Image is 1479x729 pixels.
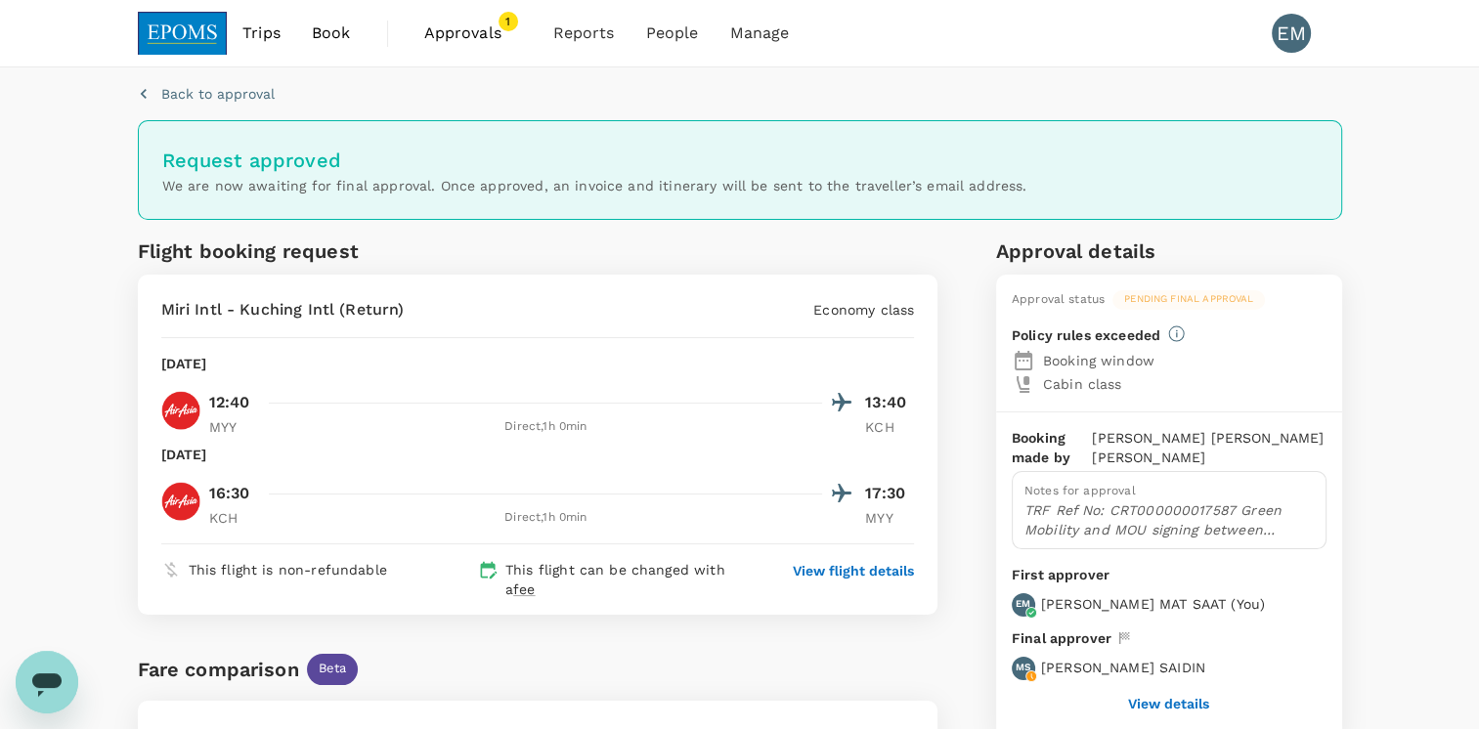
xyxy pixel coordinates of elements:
[16,651,78,713] iframe: Button to launch messaging window
[1041,594,1265,614] p: [PERSON_NAME] MAT SAAT ( You )
[1092,428,1326,467] p: [PERSON_NAME] [PERSON_NAME] [PERSON_NAME]
[424,21,522,45] span: Approvals
[161,84,275,104] p: Back to approval
[1128,696,1209,711] button: View details
[865,482,914,505] p: 17:30
[209,417,258,437] p: MYY
[793,561,914,580] button: View flight details
[138,654,299,685] div: Fare comparison
[505,560,756,599] p: This flight can be changed with a
[646,21,699,45] span: People
[138,84,275,104] button: Back to approval
[1012,628,1111,649] p: Final approver
[553,21,615,45] span: Reports
[1272,14,1311,53] div: EM
[161,482,200,521] img: AK
[1012,428,1092,467] p: Booking made by
[729,21,789,45] span: Manage
[1012,565,1327,585] p: First approver
[161,445,207,464] p: [DATE]
[1043,351,1327,370] p: Booking window
[242,21,281,45] span: Trips
[1012,290,1105,310] div: Approval status
[499,12,518,31] span: 1
[138,236,534,267] h6: Flight booking request
[209,391,250,414] p: 12:40
[865,391,914,414] p: 13:40
[270,508,823,528] div: Direct , 1h 0min
[209,508,258,528] p: KCH
[161,354,207,373] p: [DATE]
[138,12,228,55] img: EPOMS SDN BHD
[1043,374,1327,394] p: Cabin class
[1012,325,1160,345] p: Policy rules exceeded
[270,417,823,437] div: Direct , 1h 0min
[312,21,351,45] span: Book
[162,145,1318,176] h6: Request approved
[1041,658,1205,677] p: [PERSON_NAME] SAIDIN
[189,560,387,579] p: This flight is non-refundable
[865,417,914,437] p: KCH
[1112,292,1265,306] span: Pending final approval
[865,508,914,528] p: MYY
[209,482,250,505] p: 16:30
[161,298,405,322] p: Miri Intl - Kuching Intl (Return)
[1024,484,1136,497] span: Notes for approval
[1016,597,1030,611] p: EM
[162,176,1318,195] p: We are now awaiting for final approval. Once approved, an invoice and itinerary will be sent to t...
[307,660,359,678] span: Beta
[1024,500,1314,539] p: TRF Ref No: CRT000000017587 Green Mobility and MOU signing between EPOMS and SS
[813,300,914,320] p: Economy class
[1016,661,1030,674] p: MS
[513,581,535,597] span: fee
[996,236,1342,267] h6: Approval details
[161,391,200,430] img: AK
